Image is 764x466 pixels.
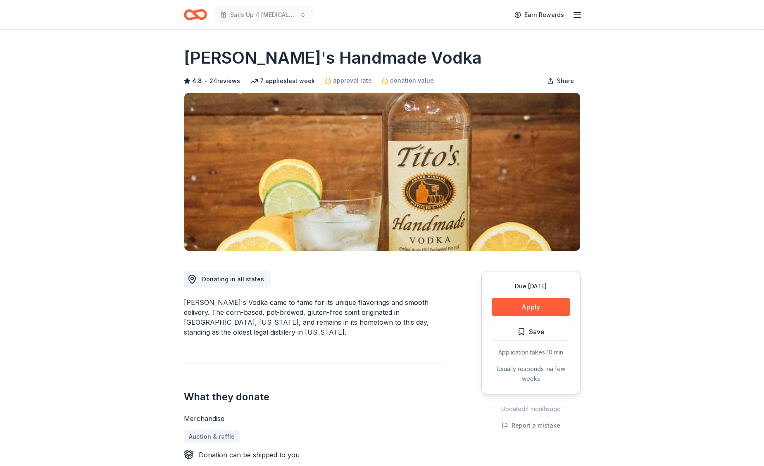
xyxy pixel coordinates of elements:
[192,76,202,86] span: 4.8
[230,10,296,20] span: Sails Up 4 [MEDICAL_DATA] Creating Hope Gala
[382,76,434,86] a: donation value
[529,326,545,337] span: Save
[184,93,580,251] img: Image for Tito's Handmade Vodka
[184,46,482,69] h1: [PERSON_NAME]'s Handmade Vodka
[184,430,240,443] a: Auction & raffle
[209,76,240,86] button: 24reviews
[492,323,570,341] button: Save
[325,76,372,86] a: approval rate
[492,364,570,384] div: Usually responds in a few weeks
[184,297,442,337] div: [PERSON_NAME]'s Vodka came to fame for its unique flavorings and smooth delivery. The corn-based,...
[492,281,570,291] div: Due [DATE]
[540,73,581,89] button: Share
[557,76,574,86] span: Share
[184,5,207,24] a: Home
[481,404,581,414] div: Updated 4 months ago
[184,414,442,423] div: Merchandise
[502,421,560,430] button: Report a mistake
[492,347,570,357] div: Application takes 10 min
[202,276,264,283] span: Donating in all states
[250,76,315,86] div: 7 applies last week
[333,76,372,86] span: approval rate
[204,78,207,84] span: •
[492,298,570,316] button: Apply
[509,7,569,22] a: Earn Rewards
[184,390,442,404] h2: What they donate
[390,76,434,86] span: donation value
[214,7,313,23] button: Sails Up 4 [MEDICAL_DATA] Creating Hope Gala
[199,450,300,460] div: Donation can be shipped to you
